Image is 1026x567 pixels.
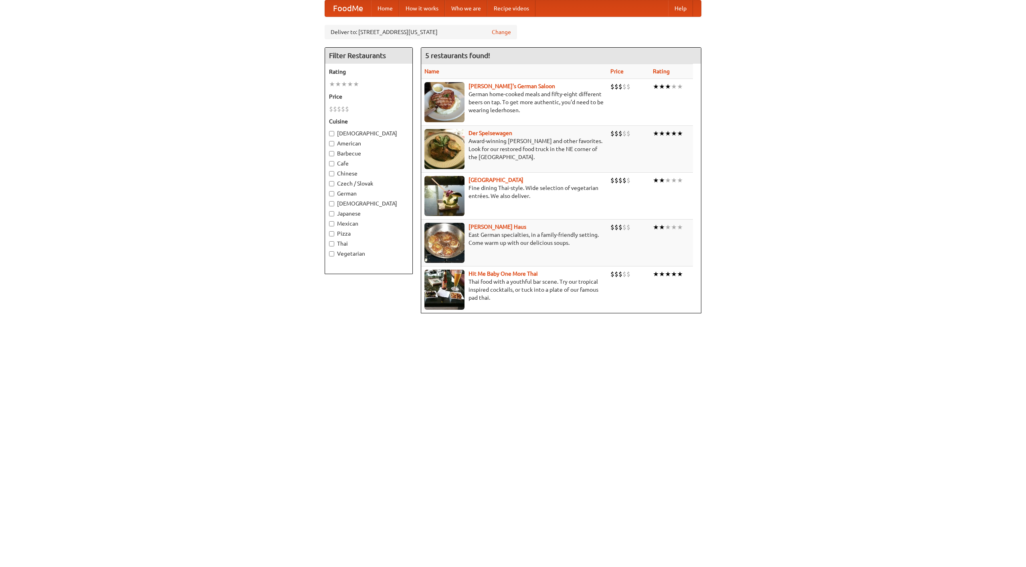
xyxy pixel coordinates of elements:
[424,90,604,114] p: German home-cooked meals and fifty-eight different beers on tap. To get more authentic, you'd nee...
[329,68,408,76] h5: Rating
[424,137,604,161] p: Award-winning [PERSON_NAME] and other favorites. Look for our restored food truck in the NE corne...
[671,223,677,232] li: ★
[469,270,538,277] a: Hit Me Baby One More Thai
[424,184,604,200] p: Fine dining Thai-style. Wide selection of vegetarian entrées. We also deliver.
[626,270,630,278] li: $
[626,82,630,91] li: $
[618,270,622,278] li: $
[665,270,671,278] li: ★
[653,129,659,138] li: ★
[665,129,671,138] li: ★
[614,129,618,138] li: $
[614,223,618,232] li: $
[614,82,618,91] li: $
[665,82,671,91] li: ★
[610,176,614,185] li: $
[671,82,677,91] li: ★
[325,0,371,16] a: FoodMe
[671,129,677,138] li: ★
[329,105,333,113] li: $
[424,82,465,122] img: esthers.jpg
[329,231,334,236] input: Pizza
[329,117,408,125] h5: Cuisine
[329,151,334,156] input: Barbecue
[329,211,334,216] input: Japanese
[626,176,630,185] li: $
[653,223,659,232] li: ★
[610,270,614,278] li: $
[341,105,345,113] li: $
[622,82,626,91] li: $
[329,221,334,226] input: Mexican
[329,181,334,186] input: Czech / Slovak
[487,0,535,16] a: Recipe videos
[653,82,659,91] li: ★
[626,223,630,232] li: $
[659,176,665,185] li: ★
[329,159,408,167] label: Cafe
[677,82,683,91] li: ★
[424,68,439,75] a: Name
[614,176,618,185] li: $
[622,176,626,185] li: $
[469,83,555,89] a: [PERSON_NAME]'s German Saloon
[329,241,334,246] input: Thai
[659,223,665,232] li: ★
[610,129,614,138] li: $
[329,220,408,228] label: Mexican
[469,224,526,230] a: [PERSON_NAME] Haus
[653,270,659,278] li: ★
[626,129,630,138] li: $
[469,130,512,136] a: Der Speisewagen
[424,231,604,247] p: East German specialties, in a family-friendly setting. Come warm up with our delicious soups.
[329,169,408,178] label: Chinese
[337,105,341,113] li: $
[469,177,523,183] a: [GEOGRAPHIC_DATA]
[325,48,412,64] h4: Filter Restaurants
[329,190,408,198] label: German
[329,149,408,157] label: Barbecue
[653,68,670,75] a: Rating
[329,251,334,256] input: Vegetarian
[329,210,408,218] label: Japanese
[677,176,683,185] li: ★
[329,230,408,238] label: Pizza
[677,129,683,138] li: ★
[610,223,614,232] li: $
[329,80,335,89] li: ★
[325,25,517,39] div: Deliver to: [STREET_ADDRESS][US_STATE]
[677,223,683,232] li: ★
[329,180,408,188] label: Czech / Slovak
[665,176,671,185] li: ★
[425,52,490,59] ng-pluralize: 5 restaurants found!
[445,0,487,16] a: Who we are
[329,129,408,137] label: [DEMOGRAPHIC_DATA]
[671,270,677,278] li: ★
[677,270,683,278] li: ★
[671,176,677,185] li: ★
[329,201,334,206] input: [DEMOGRAPHIC_DATA]
[618,176,622,185] li: $
[329,250,408,258] label: Vegetarian
[665,223,671,232] li: ★
[424,223,465,263] img: kohlhaus.jpg
[622,223,626,232] li: $
[329,200,408,208] label: [DEMOGRAPHIC_DATA]
[610,82,614,91] li: $
[610,68,624,75] a: Price
[618,223,622,232] li: $
[329,139,408,147] label: American
[329,191,334,196] input: German
[492,28,511,36] a: Change
[353,80,359,89] li: ★
[329,171,334,176] input: Chinese
[345,105,349,113] li: $
[333,105,337,113] li: $
[329,240,408,248] label: Thai
[329,131,334,136] input: [DEMOGRAPHIC_DATA]
[329,141,334,146] input: American
[347,80,353,89] li: ★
